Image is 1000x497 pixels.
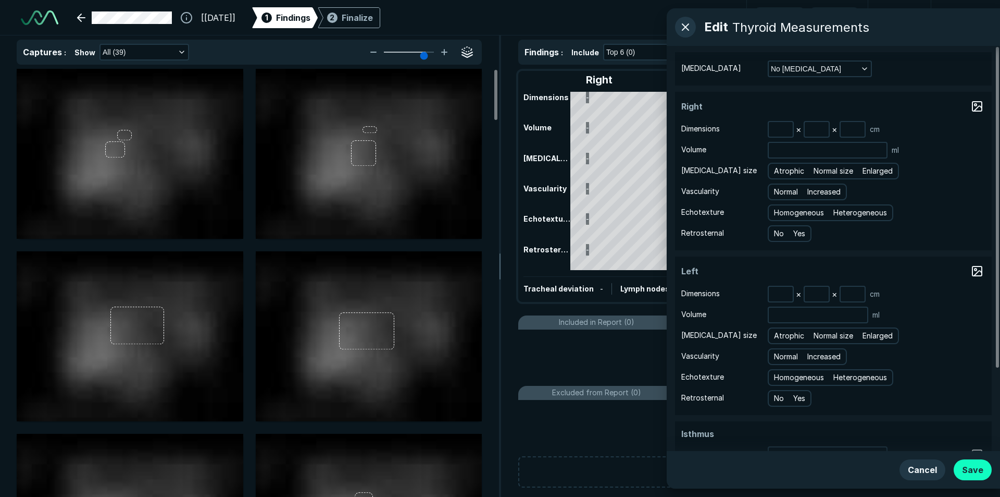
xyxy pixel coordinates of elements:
[103,46,126,58] span: All (39)
[732,20,869,35] div: Thyroid Measurements
[892,449,902,460] span: cm
[774,372,824,383] span: Homogeneous
[774,351,798,362] span: Normal
[681,265,759,277] span: Left
[794,122,804,137] div: ×
[940,7,983,28] button: avatar-name
[681,288,720,299] span: Dimensions
[681,227,724,239] span: Retrosternal
[518,456,983,488] button: Create New Finding
[863,330,893,342] span: Enlarged
[681,186,719,197] span: Vascularity
[23,47,62,57] span: Captures
[892,144,899,156] span: ml
[771,63,841,75] span: No [MEDICAL_DATA]
[681,144,706,155] span: Volume
[252,7,318,28] div: 1Findings
[681,448,744,460] span: Isthmus Thickness
[17,6,63,29] a: See-Mode Logo
[814,165,853,177] span: Normal size
[681,428,759,440] span: Isthmus
[620,284,670,293] span: Lymph nodes
[830,122,840,137] div: ×
[794,287,804,301] div: ×
[21,10,58,25] img: See-Mode Logo
[681,309,706,320] span: Volume
[774,393,784,404] span: No
[681,207,724,218] span: Echotexture
[870,124,880,135] span: cm
[704,18,728,37] span: Edit
[863,165,893,177] span: Enlarged
[256,69,482,239] img: thumbPlaceholder.89fa25b6310341e1af03..jpg
[774,228,784,239] span: No
[899,459,945,480] button: Cancel
[807,186,841,198] span: Increased
[872,309,880,321] span: ml
[201,11,235,24] span: [[DATE]]
[318,7,380,28] div: 2Finalize
[552,387,641,398] span: Excluded from Report (0)
[833,207,887,219] span: Heterogeneous
[681,63,741,74] span: [MEDICAL_DATA]
[559,317,634,328] span: Included in Report (0)
[774,186,798,198] span: Normal
[524,47,559,57] span: Findings
[265,12,268,23] span: 1
[681,371,724,383] span: Echotexture
[833,372,887,383] span: Heterogeneous
[681,330,757,341] span: [MEDICAL_DATA] size
[810,7,858,28] button: Redo
[561,48,563,57] span: :
[518,386,983,450] li: Excluded from Report (0)No findings excluded from report
[830,287,840,301] div: ×
[814,330,853,342] span: Normal size
[793,393,805,404] span: Yes
[600,284,603,293] span: -
[64,48,66,57] span: :
[17,251,243,421] img: thumbPlaceholder.89fa25b6310341e1af03..jpg
[17,69,243,239] img: thumbPlaceholder.89fa25b6310341e1af03..jpg
[330,12,334,23] span: 2
[681,392,724,404] span: Retrosternal
[681,123,720,135] span: Dimensions
[774,330,804,342] span: Atrophic
[74,47,95,58] span: Show
[681,165,757,176] span: [MEDICAL_DATA] size
[755,7,804,28] button: Undo
[954,459,992,480] button: Save
[793,228,805,239] span: Yes
[342,11,373,24] div: Finalize
[523,284,594,293] span: Tracheal deviation
[256,251,482,421] img: thumbPlaceholder.89fa25b6310341e1af03..jpg
[681,100,759,113] span: Right
[774,165,804,177] span: Atrophic
[774,207,824,219] span: Homogeneous
[807,351,841,362] span: Increased
[571,47,599,58] span: Include
[870,288,880,300] span: cm
[681,350,719,362] span: Vascularity
[606,46,635,58] span: Top 6 (0)
[276,11,310,24] span: Findings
